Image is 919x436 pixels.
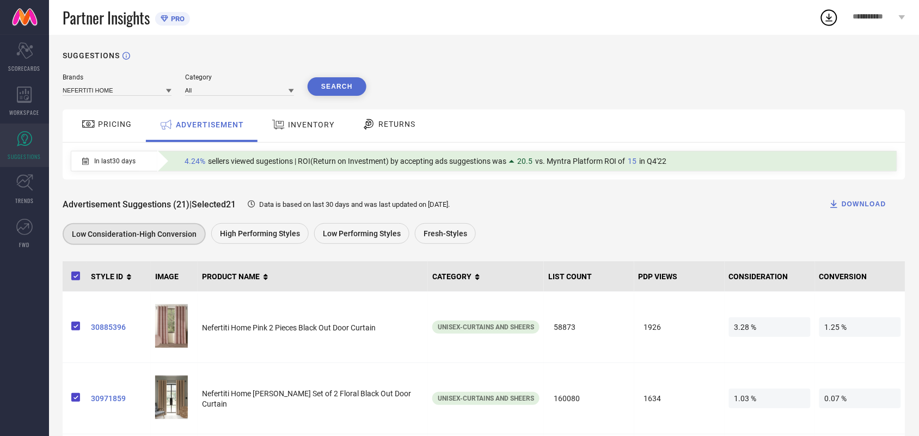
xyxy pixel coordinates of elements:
[151,261,198,292] th: IMAGE
[323,229,401,238] span: Low Performing Styles
[155,304,188,348] img: gewgmXhf_eb25c4b5a32c4c38964588c45f911a49.jpg
[168,15,185,23] span: PRO
[829,199,886,210] div: DOWNLOAD
[288,120,334,129] span: INVENTORY
[424,229,467,238] span: Fresh-Styles
[725,261,815,292] th: CONSIDERATION
[179,154,672,168] div: Percentage of sellers who have viewed suggestions for the current Insight Type
[220,229,300,238] span: High Performing Styles
[15,196,34,205] span: TRENDS
[185,157,205,165] span: 4.24%
[202,323,376,332] span: Nefertiti Home Pink 2 Pieces Black Out Door Curtain
[91,323,146,331] a: 30885396
[639,317,720,337] span: 1926
[9,64,41,72] span: SCORECARDS
[308,77,366,96] button: Search
[640,157,667,165] span: in Q4'22
[815,193,900,215] button: DOWNLOAD
[634,261,725,292] th: PDP VIEWS
[20,241,30,249] span: FWD
[63,7,150,29] span: Partner Insights
[819,389,901,408] span: 0.07 %
[259,200,450,208] span: Data is based on last 30 days and was last updated on [DATE] .
[72,230,197,238] span: Low Consideration-High Conversion
[428,261,544,292] th: CATEGORY
[208,157,506,165] span: sellers viewed sugestions | ROI(Return on Investment) by accepting ads suggestions was
[438,395,534,402] span: Unisex-Curtains and Sheers
[517,157,532,165] span: 20.5
[63,51,120,60] h1: SUGGESTIONS
[535,157,626,165] span: vs. Myntra Platform ROI of
[10,108,40,116] span: WORKSPACE
[819,317,901,337] span: 1.25 %
[548,317,630,337] span: 58873
[819,8,839,27] div: Open download list
[98,120,132,128] span: PRICING
[628,157,637,165] span: 15
[8,152,41,161] span: SUGGESTIONS
[87,261,151,292] th: STYLE ID
[198,261,428,292] th: PRODUCT NAME
[185,73,294,81] div: Category
[63,73,171,81] div: Brands
[815,261,905,292] th: CONVERSION
[189,199,192,210] span: |
[729,389,811,408] span: 1.03 %
[155,376,188,419] img: FQz8HtdU_11d54aff83e04771b9d958dfcd5459c5.jpg
[94,157,136,165] span: In last 30 days
[91,394,146,403] a: 30971859
[438,323,534,331] span: Unisex-Curtains and Sheers
[729,317,811,337] span: 3.28 %
[544,261,634,292] th: LIST COUNT
[63,199,189,210] span: Advertisement Suggestions (21)
[378,120,415,128] span: RETURNS
[548,389,630,408] span: 160080
[192,199,236,210] span: Selected 21
[639,389,720,408] span: 1634
[176,120,244,129] span: ADVERTISEMENT
[202,389,411,408] span: Nefertiti Home [PERSON_NAME] Set of 2 Floral Black Out Door Curtain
